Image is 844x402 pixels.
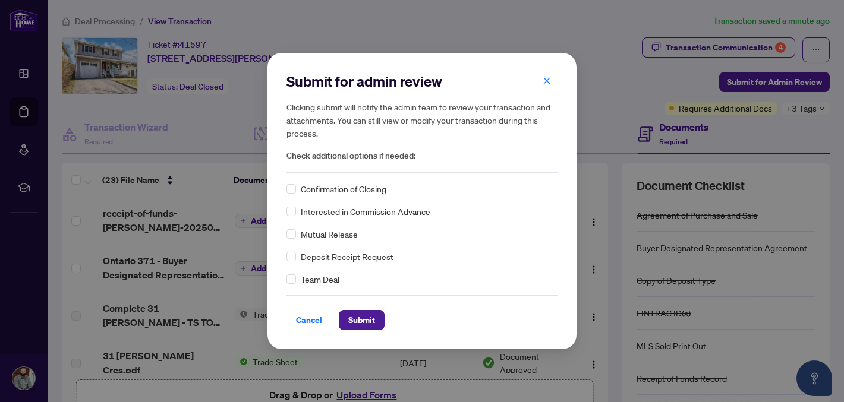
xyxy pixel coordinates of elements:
[348,311,375,330] span: Submit
[301,227,358,240] span: Mutual Release
[286,149,558,163] span: Check additional options if needed:
[543,77,551,85] span: close
[301,250,393,263] span: Deposit Receipt Request
[301,205,430,218] span: Interested in Commission Advance
[286,72,558,91] h2: Submit for admin review
[301,273,339,286] span: Team Deal
[339,310,385,330] button: Submit
[286,100,558,140] h5: Clicking submit will notify the admin team to review your transaction and attachments. You can st...
[296,311,322,330] span: Cancel
[301,182,386,195] span: Confirmation of Closing
[286,310,332,330] button: Cancel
